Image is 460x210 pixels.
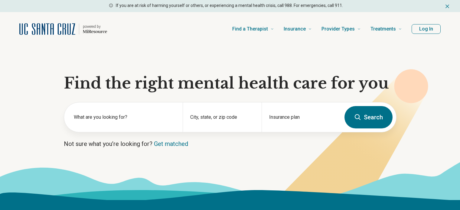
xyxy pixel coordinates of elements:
[232,17,274,41] a: Find a Therapist
[344,106,393,128] button: Search
[284,17,312,41] a: Insurance
[19,19,107,39] a: Home page
[284,25,306,33] span: Insurance
[444,2,450,10] button: Dismiss
[154,140,188,147] a: Get matched
[64,74,396,92] h1: Find the right mental health care for you
[412,24,441,34] button: Log In
[74,114,175,121] label: What are you looking for?
[232,25,268,33] span: Find a Therapist
[64,140,396,148] p: Not sure what you’re looking for?
[321,25,355,33] span: Provider Types
[370,25,396,33] span: Treatments
[370,17,402,41] a: Treatments
[83,24,107,29] p: powered by
[321,17,361,41] a: Provider Types
[116,2,343,9] p: If you are at risk of harming yourself or others, or experiencing a mental health crisis, call 98...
